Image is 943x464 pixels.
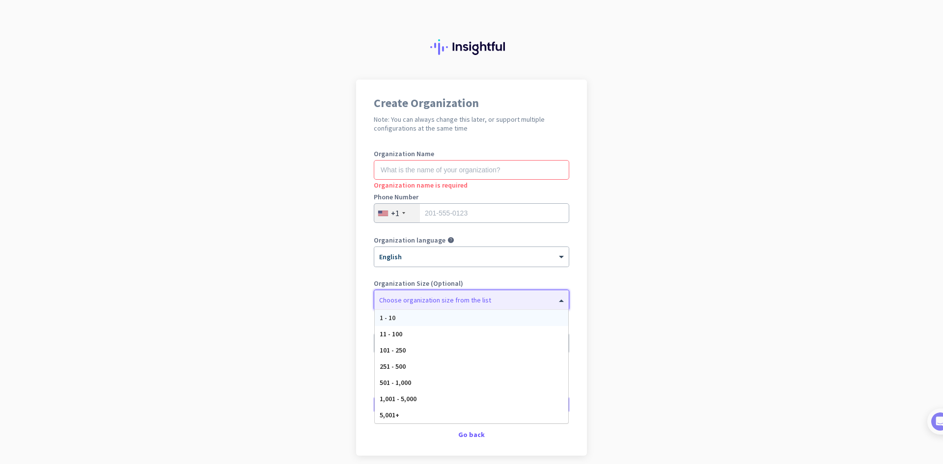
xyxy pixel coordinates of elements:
label: Organization Time Zone [374,323,569,330]
h2: Note: You can always change this later, or support multiple configurations at the same time [374,115,569,133]
h1: Create Organization [374,97,569,109]
input: 201-555-0123 [374,203,569,223]
span: 1 - 10 [380,313,395,322]
img: Insightful [430,39,513,55]
div: Go back [374,431,569,438]
span: 501 - 1,000 [380,378,411,387]
div: Options List [375,310,568,423]
button: Create Organization [374,396,569,413]
label: Organization Name [374,150,569,157]
i: help [447,237,454,244]
div: +1 [391,208,399,218]
label: Organization Size (Optional) [374,280,569,287]
span: 101 - 250 [380,346,406,355]
span: Organization name is required [374,181,468,190]
input: What is the name of your organization? [374,160,569,180]
label: Organization language [374,237,445,244]
span: 251 - 500 [380,362,406,371]
span: 1,001 - 5,000 [380,394,416,403]
span: 11 - 100 [380,329,402,338]
span: 5,001+ [380,410,399,419]
label: Phone Number [374,193,569,200]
